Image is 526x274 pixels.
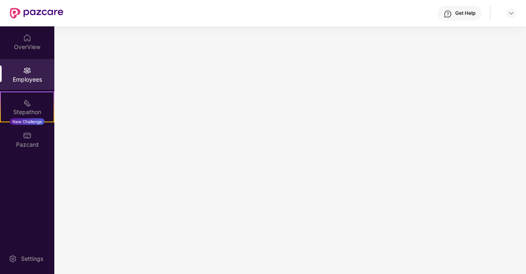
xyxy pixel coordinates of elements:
[9,255,17,263] img: svg+xml;base64,PHN2ZyBpZD0iU2V0dGluZy0yMHgyMCIgeG1sbnM9Imh0dHA6Ly93d3cudzMub3JnLzIwMDAvc3ZnIiB3aW...
[455,10,475,16] div: Get Help
[23,99,31,107] img: svg+xml;base64,PHN2ZyB4bWxucz0iaHR0cDovL3d3dy53My5vcmcvMjAwMC9zdmciIHdpZHRoPSIyMSIgaGVpZ2h0PSIyMC...
[10,8,63,19] img: New Pazcare Logo
[444,10,452,18] img: svg+xml;base64,PHN2ZyBpZD0iSGVscC0zMngzMiIgeG1sbnM9Imh0dHA6Ly93d3cudzMub3JnLzIwMDAvc3ZnIiB3aWR0aD...
[508,10,514,16] img: svg+xml;base64,PHN2ZyBpZD0iRHJvcGRvd24tMzJ4MzIiIHhtbG5zPSJodHRwOi8vd3d3LnczLm9yZy8yMDAwL3N2ZyIgd2...
[10,118,44,125] div: New Challenge
[23,34,31,42] img: svg+xml;base64,PHN2ZyBpZD0iSG9tZSIgeG1sbnM9Imh0dHA6Ly93d3cudzMub3JnLzIwMDAvc3ZnIiB3aWR0aD0iMjAiIG...
[1,108,54,116] div: Stepathon
[19,255,46,263] div: Settings
[23,66,31,75] img: svg+xml;base64,PHN2ZyBpZD0iRW1wbG95ZWVzIiB4bWxucz0iaHR0cDovL3d3dy53My5vcmcvMjAwMC9zdmciIHdpZHRoPS...
[23,131,31,140] img: svg+xml;base64,PHN2ZyBpZD0iUGF6Y2FyZCIgeG1sbnM9Imh0dHA6Ly93d3cudzMub3JnLzIwMDAvc3ZnIiB3aWR0aD0iMj...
